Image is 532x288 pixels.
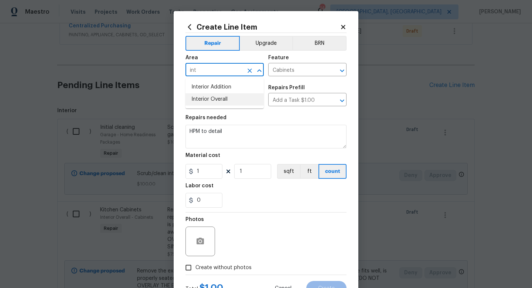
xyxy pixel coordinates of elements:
button: Repair [185,36,240,51]
button: Upgrade [240,36,293,51]
button: Close [254,66,265,76]
button: Open [337,66,347,76]
button: Open [337,96,347,106]
h5: Labor cost [185,183,214,188]
button: count [318,164,347,179]
h5: Photos [185,217,204,222]
li: Interior Addition [185,81,264,93]
h5: Material cost [185,153,220,158]
button: Clear [245,66,255,76]
textarea: HPM to detail [185,125,347,148]
li: Interior Overall [185,93,264,106]
button: sqft [277,164,300,179]
button: BRN [292,36,347,51]
span: Create without photos [195,264,252,272]
button: ft [300,164,318,179]
h5: Feature [268,55,289,60]
h5: Area [185,55,198,60]
h5: Repairs Prefill [268,85,305,90]
h2: Create Line Item [185,23,340,31]
h5: Repairs needed [185,115,226,120]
